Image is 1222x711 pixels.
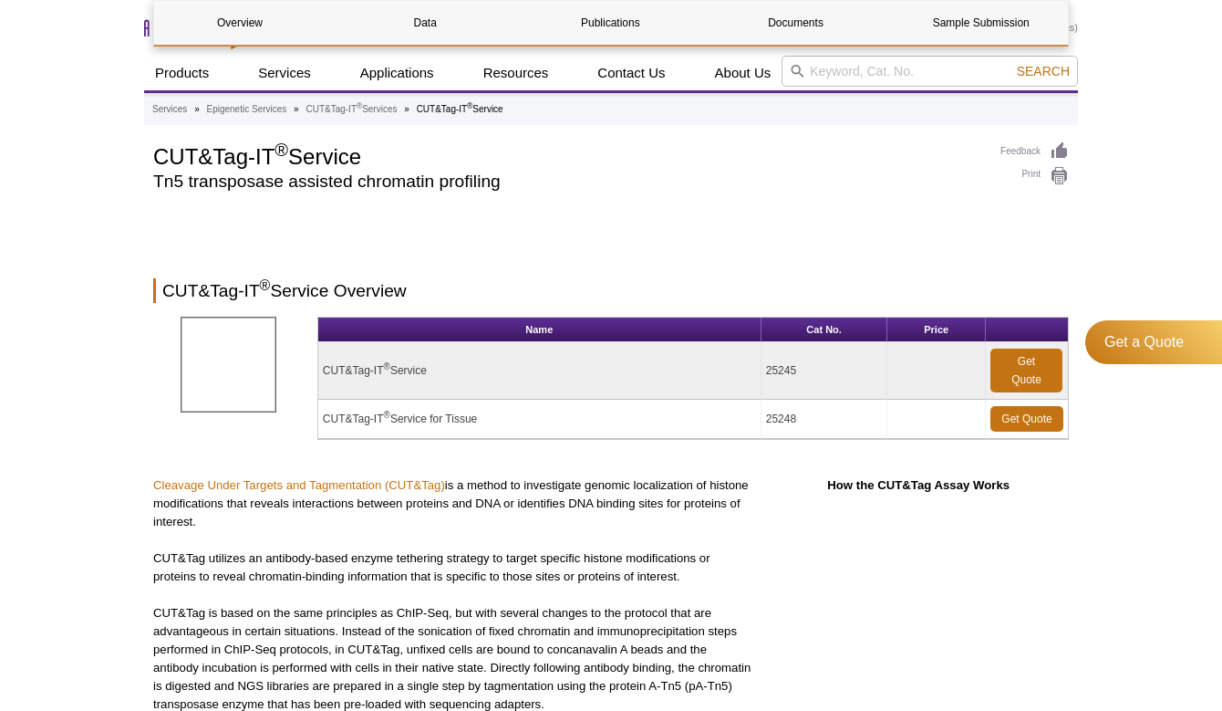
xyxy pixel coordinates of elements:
a: Services [152,101,187,118]
a: CUT&Tag-IT®Services [305,101,397,118]
a: Resources [472,56,560,90]
a: Epigenetic Services [206,101,286,118]
input: Keyword, Cat. No. [782,56,1078,87]
sup: ® [274,140,288,160]
a: Feedback [1000,141,1069,162]
a: Documents [710,1,882,45]
td: 25248 [761,400,888,439]
img: CUT&Tag Service [181,317,276,413]
sup: ® [467,101,472,110]
td: CUT&Tag-IT Service [318,342,761,400]
h2: Tn5 transposase assisted chromatin profiling [153,173,982,190]
a: Services [247,56,322,90]
span: Search [1017,64,1070,78]
a: Get Quote [990,349,1062,392]
a: About Us [704,56,782,90]
p: CUT&Tag utilizes an antibody-based enzyme tethering strategy to target specific histone modificat... [153,549,754,586]
a: Data [339,1,511,45]
a: Products [144,56,220,90]
sup: ® [260,277,271,293]
a: Contact Us [586,56,676,90]
p: is a method to investigate genomic localization of histone modifications that reveals interaction... [153,476,754,531]
a: Get Quote [990,406,1063,432]
a: Overview [154,1,326,45]
button: Search [1011,63,1075,79]
a: Print [1000,166,1069,186]
a: Applications [349,56,445,90]
a: Sample Submission [896,1,1067,45]
sup: ® [384,361,390,371]
td: CUT&Tag-IT Service for Tissue [318,400,761,439]
th: Cat No. [761,318,888,342]
li: » [404,104,409,114]
a: Cleavage Under Targets and Tagmentation (CUT&Tag) [153,478,445,492]
th: Name [318,318,761,342]
sup: ® [384,410,390,420]
a: Get a Quote [1085,320,1222,364]
h1: CUT&Tag-IT Service [153,141,982,169]
li: » [194,104,200,114]
td: 25245 [761,342,888,400]
th: Price [887,318,986,342]
h2: CUT&Tag-IT Service Overview [153,278,1069,303]
strong: How the CUT&Tag Assay Works [827,478,1010,492]
li: CUT&Tag-IT Service [417,104,503,114]
li: » [294,104,299,114]
sup: ® [357,101,362,110]
a: Publications [524,1,696,45]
